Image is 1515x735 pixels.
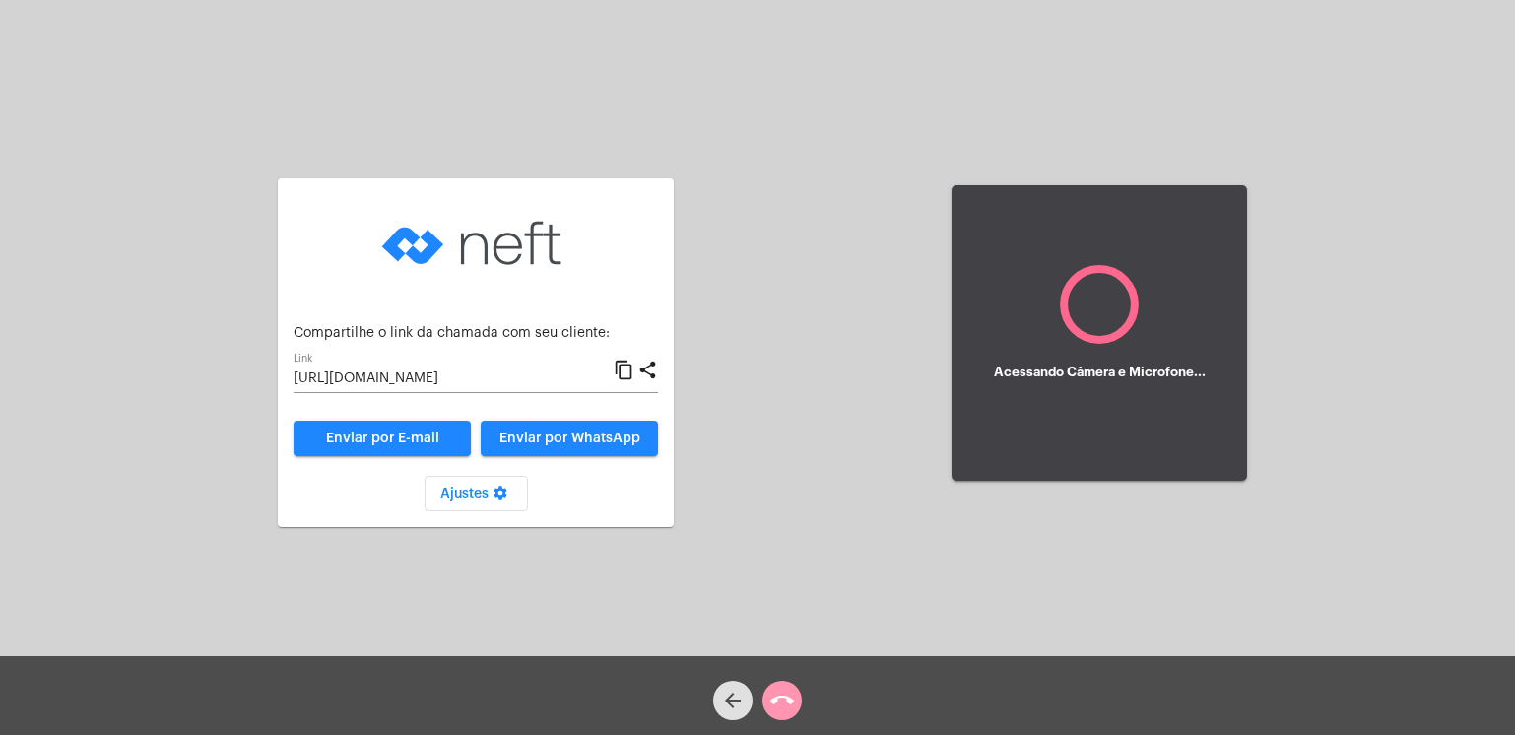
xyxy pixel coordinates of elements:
[499,432,640,445] span: Enviar por WhatsApp
[377,194,574,293] img: logo-neft-novo-2.png
[440,487,512,501] span: Ajustes
[481,421,658,456] button: Enviar por WhatsApp
[489,485,512,508] mat-icon: settings
[637,359,658,382] mat-icon: share
[614,359,634,382] mat-icon: content_copy
[425,476,528,511] button: Ajustes
[326,432,439,445] span: Enviar por E-mail
[721,689,745,712] mat-icon: arrow_back
[294,421,471,456] a: Enviar por E-mail
[294,326,658,341] p: Compartilhe o link da chamada com seu cliente:
[770,689,794,712] mat-icon: call_end
[994,366,1206,379] h5: Acessando Câmera e Microfone...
